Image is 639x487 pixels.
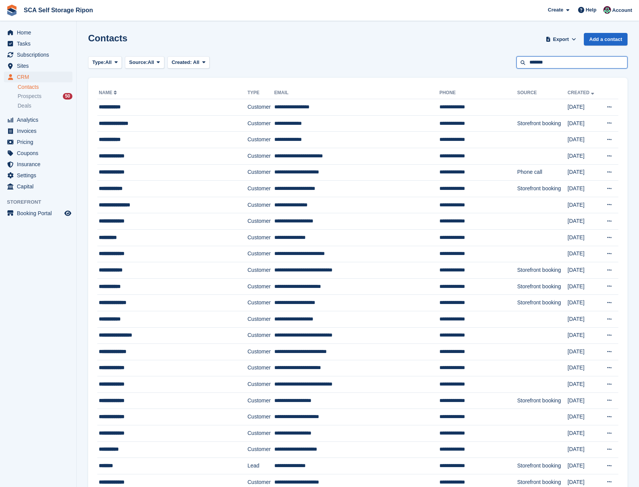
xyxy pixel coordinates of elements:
td: [DATE] [568,181,600,197]
td: Customer [247,278,274,295]
td: [DATE] [568,99,600,116]
td: Customer [247,229,274,246]
th: Type [247,87,274,99]
a: menu [4,148,72,159]
td: [DATE] [568,278,600,295]
span: Account [612,7,632,14]
td: [DATE] [568,425,600,442]
td: Customer [247,197,274,213]
span: Source: [129,59,147,66]
td: Customer [247,344,274,360]
th: Email [274,87,439,99]
a: menu [4,114,72,125]
span: Coupons [17,148,63,159]
span: Subscriptions [17,49,63,60]
td: Customer [247,132,274,148]
td: Storefront booking [517,115,568,132]
td: Customer [247,409,274,425]
td: Storefront booking [517,295,568,311]
span: Sites [17,60,63,71]
a: menu [4,27,72,38]
td: Customer [247,164,274,181]
td: [DATE] [568,115,600,132]
td: Storefront booking [517,458,568,474]
td: Lead [247,458,274,474]
a: Add a contact [584,33,628,46]
a: menu [4,49,72,60]
th: Phone [439,87,517,99]
td: [DATE] [568,327,600,344]
td: Customer [247,115,274,132]
td: Customer [247,360,274,376]
span: Invoices [17,126,63,136]
td: Customer [247,425,274,442]
span: Create [548,6,563,14]
span: Tasks [17,38,63,49]
img: stora-icon-8386f47178a22dfd0bd8f6a31ec36ba5ce8667c1dd55bd0f319d3a0aa187defe.svg [6,5,18,16]
td: Customer [247,99,274,116]
button: Export [544,33,578,46]
td: [DATE] [568,262,600,279]
a: Contacts [18,83,72,91]
td: [DATE] [568,409,600,425]
td: [DATE] [568,295,600,311]
td: [DATE] [568,344,600,360]
span: Created: [172,59,192,65]
td: [DATE] [568,213,600,230]
h1: Contacts [88,33,128,43]
td: [DATE] [568,458,600,474]
td: Customer [247,441,274,458]
span: All [193,59,200,65]
span: Booking Portal [17,208,63,219]
td: [DATE] [568,376,600,393]
div: 50 [63,93,72,100]
span: Pricing [17,137,63,147]
a: Preview store [63,209,72,218]
span: All [105,59,112,66]
button: Created: All [167,56,210,69]
td: Customer [247,262,274,279]
a: menu [4,137,72,147]
td: Storefront booking [517,262,568,279]
td: [DATE] [568,164,600,181]
td: Storefront booking [517,392,568,409]
td: Customer [247,392,274,409]
td: Phone call [517,164,568,181]
a: Deals [18,102,72,110]
span: Export [553,36,569,43]
a: menu [4,170,72,181]
span: Type: [92,59,105,66]
th: Source [517,87,568,99]
td: Customer [247,295,274,311]
a: menu [4,159,72,170]
td: Customer [247,181,274,197]
td: Customer [247,376,274,393]
a: menu [4,208,72,219]
span: All [148,59,154,66]
button: Type: All [88,56,122,69]
td: Customer [247,148,274,164]
span: Analytics [17,114,63,125]
td: [DATE] [568,246,600,262]
a: menu [4,38,72,49]
span: Insurance [17,159,63,170]
td: Customer [247,213,274,230]
span: Home [17,27,63,38]
td: [DATE] [568,311,600,327]
span: Storefront [7,198,76,206]
span: Deals [18,102,31,109]
a: Created [568,90,596,95]
img: Sam Chapman [603,6,611,14]
span: Help [586,6,596,14]
td: [DATE] [568,197,600,213]
td: [DATE] [568,392,600,409]
td: Storefront booking [517,278,568,295]
a: menu [4,126,72,136]
td: [DATE] [568,360,600,376]
span: Capital [17,181,63,192]
span: Prospects [18,93,41,100]
a: Prospects 50 [18,92,72,100]
a: menu [4,181,72,192]
button: Source: All [125,56,164,69]
td: Customer [247,311,274,327]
